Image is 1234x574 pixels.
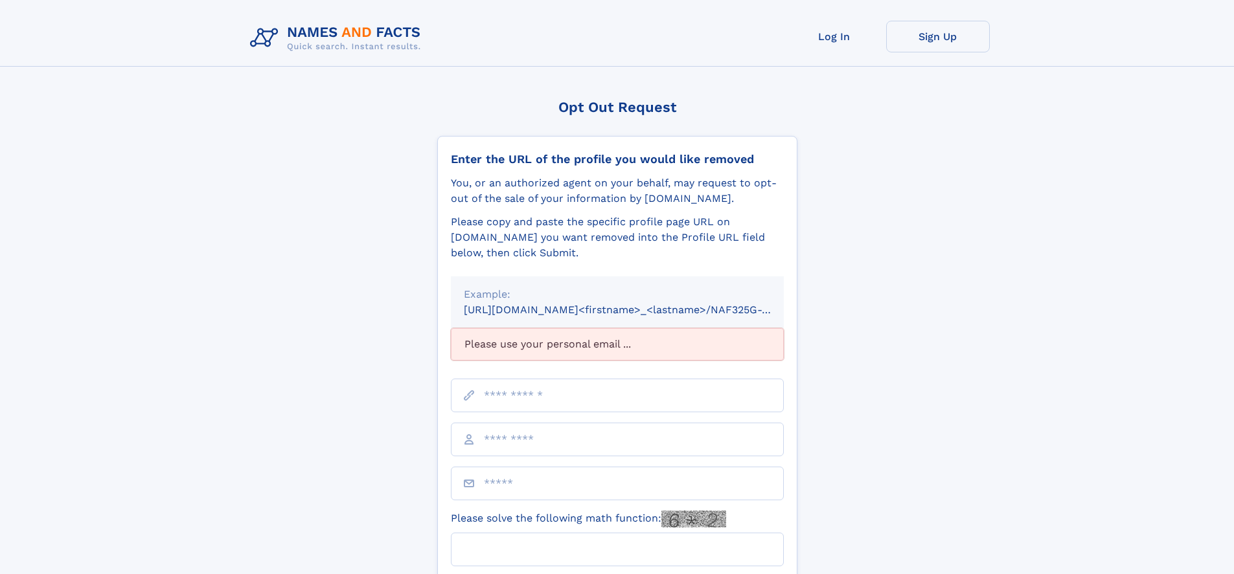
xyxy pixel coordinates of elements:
a: Log In [783,21,886,52]
div: Opt Out Request [437,99,797,115]
small: [URL][DOMAIN_NAME]<firstname>_<lastname>/NAF325G-xxxxxxxx [464,304,808,316]
div: Enter the URL of the profile you would like removed [451,152,784,166]
div: Please copy and paste the specific profile page URL on [DOMAIN_NAME] you want removed into the Pr... [451,214,784,261]
div: Example: [464,287,771,302]
div: Please use your personal email ... [451,328,784,360]
img: Logo Names and Facts [245,21,431,56]
a: Sign Up [886,21,990,52]
div: You, or an authorized agent on your behalf, may request to opt-out of the sale of your informatio... [451,175,784,206]
label: Please solve the following math function: [451,511,726,527]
